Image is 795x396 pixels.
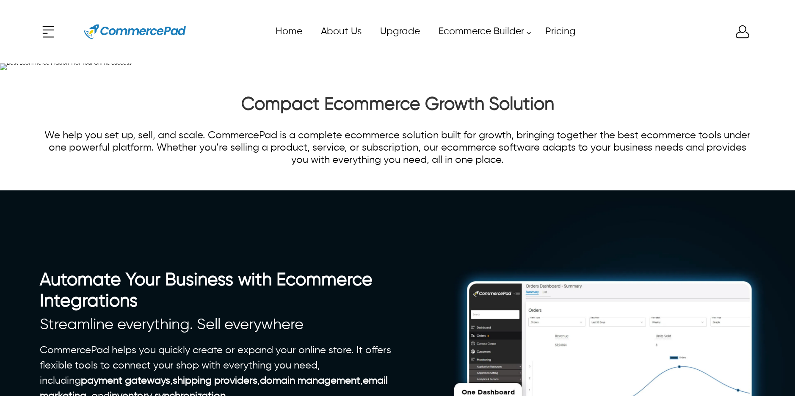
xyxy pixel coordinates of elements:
a: Pricing [536,22,585,41]
a: Website Logo for Commerce Pad [78,13,192,51]
a: About Us [311,22,370,41]
h2: Compact Ecommerce Growth Solution [40,94,755,119]
h3: Streamline everything. Sell everywhere [40,316,397,334]
a: Home [266,22,311,41]
p: We help you set up, sell, and scale. CommercePad is a complete ecommerce solution built for growt... [40,129,755,166]
h2: Automate Your Business with Ecommerce Integrations [40,269,397,312]
strong: shipping providers [173,376,257,386]
img: Website Logo for Commerce Pad [84,13,186,51]
a: Ecommerce Builder [429,22,536,41]
strong: domain management [260,376,360,386]
a: Upgrade [370,22,429,41]
strong: payment gateways [81,376,170,386]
